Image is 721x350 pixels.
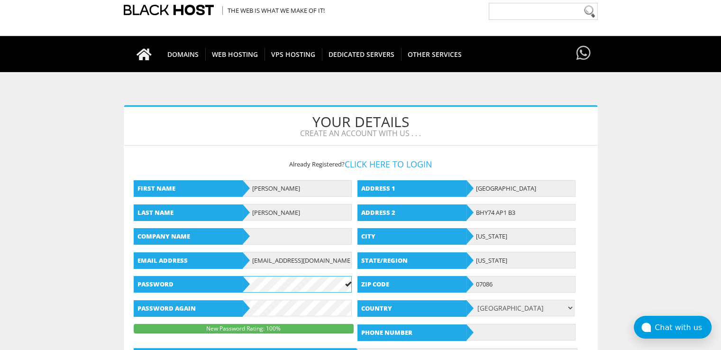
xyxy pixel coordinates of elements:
h1: Your Details [124,107,597,146]
b: City [357,228,466,245]
span: DEDICATED SERVERS [322,48,402,61]
a: WEB HOSTING [205,36,265,72]
b: Company Name [134,228,243,245]
span: The Web is what we make of it! [222,6,325,15]
span: OTHER SERVICES [401,48,468,61]
span: WEB HOSTING [205,48,265,61]
b: Phone Number [357,324,466,341]
a: Click here to login [345,158,432,170]
p: Already Registered? [124,160,597,168]
b: State/Region [357,252,466,269]
button: Chat with us [634,316,712,339]
b: Address 1 [357,180,466,197]
b: Password [134,276,243,293]
a: Have questions? [574,36,593,71]
b: First Name [134,180,243,197]
span: New Password Rating: 100% [206,324,281,332]
input: Need help? [489,3,598,20]
a: DEDICATED SERVERS [322,36,402,72]
a: Go to homepage [127,36,161,72]
span: Create an account with us . . . [131,129,590,138]
span: VPS HOSTING [265,48,322,61]
b: Password again [134,300,243,317]
b: Email Address [134,252,243,269]
div: Chat with us [655,323,712,332]
b: Zip Code [357,276,466,293]
b: Address 2 [357,204,466,221]
a: OTHER SERVICES [401,36,468,72]
a: VPS HOSTING [265,36,322,72]
b: Last Name [134,204,243,221]
span: DOMAINS [161,48,206,61]
a: DOMAINS [161,36,206,72]
b: Country [357,300,466,317]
